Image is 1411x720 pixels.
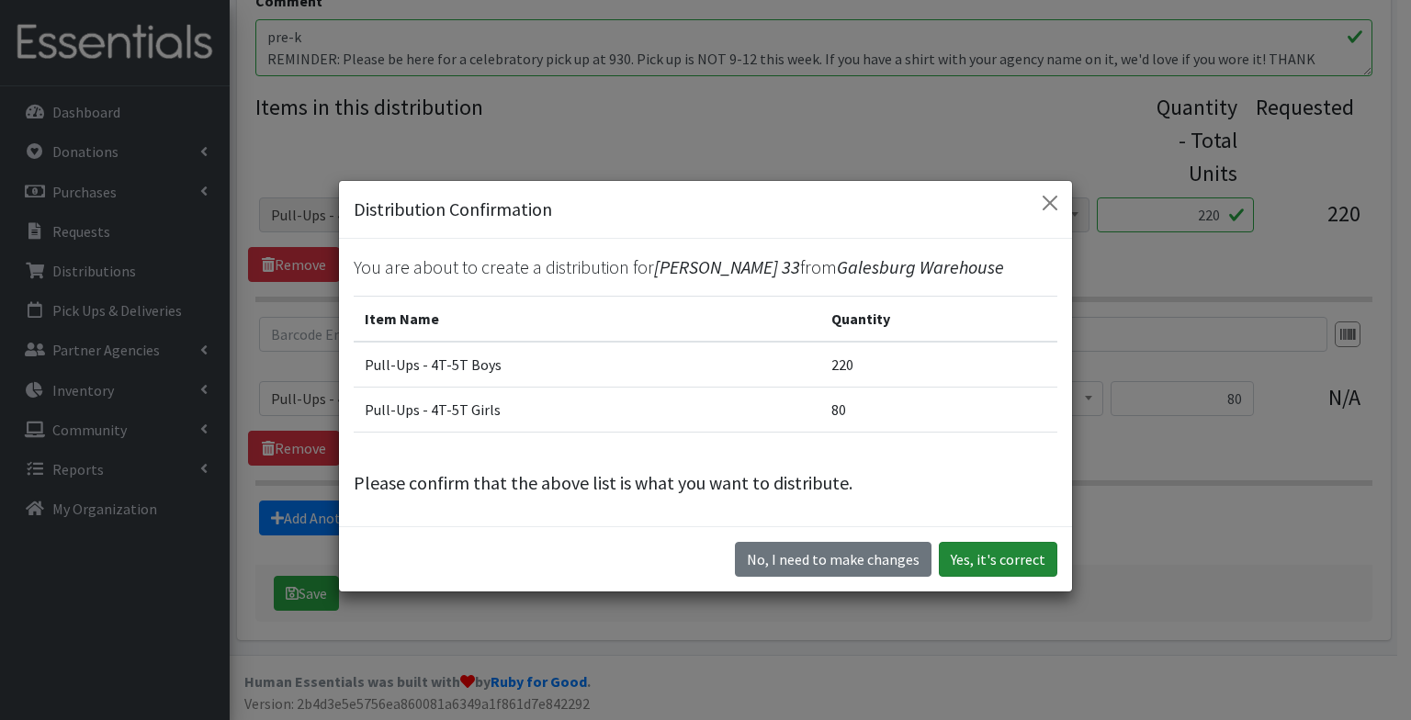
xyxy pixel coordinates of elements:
[654,255,800,278] span: [PERSON_NAME] 33
[354,196,552,223] h5: Distribution Confirmation
[837,255,1004,278] span: Galesburg Warehouse
[735,542,931,577] button: No I need to make changes
[354,342,820,388] td: Pull-Ups - 4T-5T Boys
[820,296,1057,342] th: Quantity
[354,387,820,432] td: Pull-Ups - 4T-5T Girls
[354,253,1057,281] p: You are about to create a distribution for from
[1035,188,1065,218] button: Close
[939,542,1057,577] button: Yes, it's correct
[820,387,1057,432] td: 80
[820,342,1057,388] td: 220
[354,469,1057,497] p: Please confirm that the above list is what you want to distribute.
[354,296,820,342] th: Item Name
